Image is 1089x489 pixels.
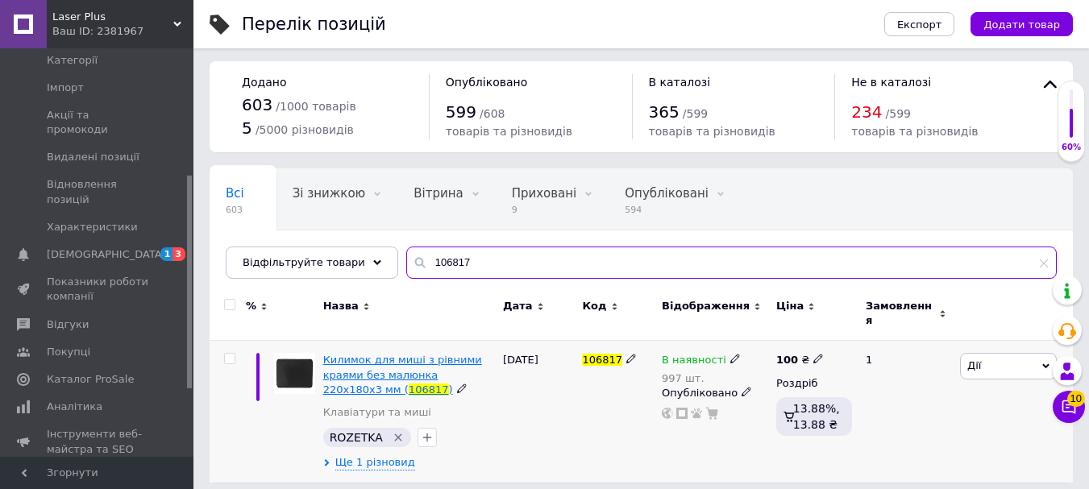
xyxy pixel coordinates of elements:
[649,102,680,122] span: 365
[47,150,139,164] span: Видалені позиції
[884,12,955,36] button: Експорт
[414,186,463,201] span: Вітрина
[649,125,775,138] span: товарів та різновидів
[47,53,98,68] span: Категорії
[582,299,606,313] span: Код
[776,376,852,391] div: Роздріб
[47,427,149,456] span: Інструменти веб-майстра та SEO
[776,354,798,366] b: 100
[683,107,708,120] span: / 599
[226,186,244,201] span: Всі
[776,353,824,367] div: ₴
[242,76,286,89] span: Додано
[47,400,102,414] span: Аналітика
[625,186,709,201] span: Опубліковані
[897,19,942,31] span: Експорт
[47,372,134,387] span: Каталог ProSale
[256,123,354,136] span: / 5000 різновидів
[406,247,1057,279] input: Пошук по назві позиції, артикулу і пошуковим запитам
[392,431,405,444] svg: Видалити мітку
[480,107,505,120] span: / 608
[793,402,840,431] span: 13.88%, 13.88 ₴
[1058,142,1084,153] div: 60%
[172,247,185,261] span: 3
[776,299,804,313] span: Ціна
[47,220,138,234] span: Характеристики
[662,372,741,384] div: 997 шт.
[52,10,173,24] span: Laser Plus
[47,275,149,304] span: Показники роботи компанії
[662,299,750,313] span: Відображення
[47,177,149,206] span: Відновлення позицій
[242,118,252,138] span: 5
[503,299,533,313] span: Дата
[886,107,911,120] span: / 599
[866,299,935,328] span: Замовлення
[983,19,1060,31] span: Додати товар
[293,186,365,201] span: Зі знижкою
[47,317,89,332] span: Відгуки
[226,204,244,216] span: 603
[512,204,577,216] span: 9
[851,76,931,89] span: Не в каталозі
[47,81,84,95] span: Імпорт
[323,354,482,395] a: Килимок для миші з рівними краями без малюнка 220х180х3 мм (106817)
[1053,391,1085,423] button: Чат з покупцем10
[323,354,482,395] span: Килимок для миші з рівними краями без малюнка 220х180х3 мм (
[662,386,768,400] div: Опубліковано
[625,204,709,216] span: 594
[499,341,579,483] div: [DATE]
[971,12,1073,36] button: Додати товар
[851,102,882,122] span: 234
[446,76,528,89] span: Опубліковано
[851,125,978,138] span: товарів та різновидів
[335,455,415,470] span: Ще 1 різновид
[512,186,577,201] span: Приховані
[662,354,726,371] span: В наявності
[446,102,476,122] span: 599
[856,341,956,483] div: 1
[47,108,149,137] span: Акції та промокоди
[582,354,622,366] span: 106817
[246,299,256,313] span: %
[330,431,383,444] span: ROZETKA
[967,359,981,371] span: Дії
[323,405,431,420] a: Клавіатури та миші
[243,256,365,268] span: Відфільтруйте товари
[47,247,166,262] span: [DEMOGRAPHIC_DATA]
[446,125,572,138] span: товарів та різновидів
[649,76,711,89] span: В каталозі
[449,383,453,396] span: )
[274,353,315,394] img: Коврик для мыши с ровными краями без рисунка 220х180х3 мм (106817)
[242,16,386,33] div: Перелік позицій
[323,299,359,313] span: Назва
[276,100,355,113] span: / 1000 товарів
[1067,391,1085,407] span: 10
[52,24,193,39] div: Ваш ID: 2381967
[242,95,272,114] span: 603
[226,247,268,262] span: Cyborg
[409,383,449,396] span: 106817
[47,345,90,359] span: Покупці
[160,247,173,261] span: 1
